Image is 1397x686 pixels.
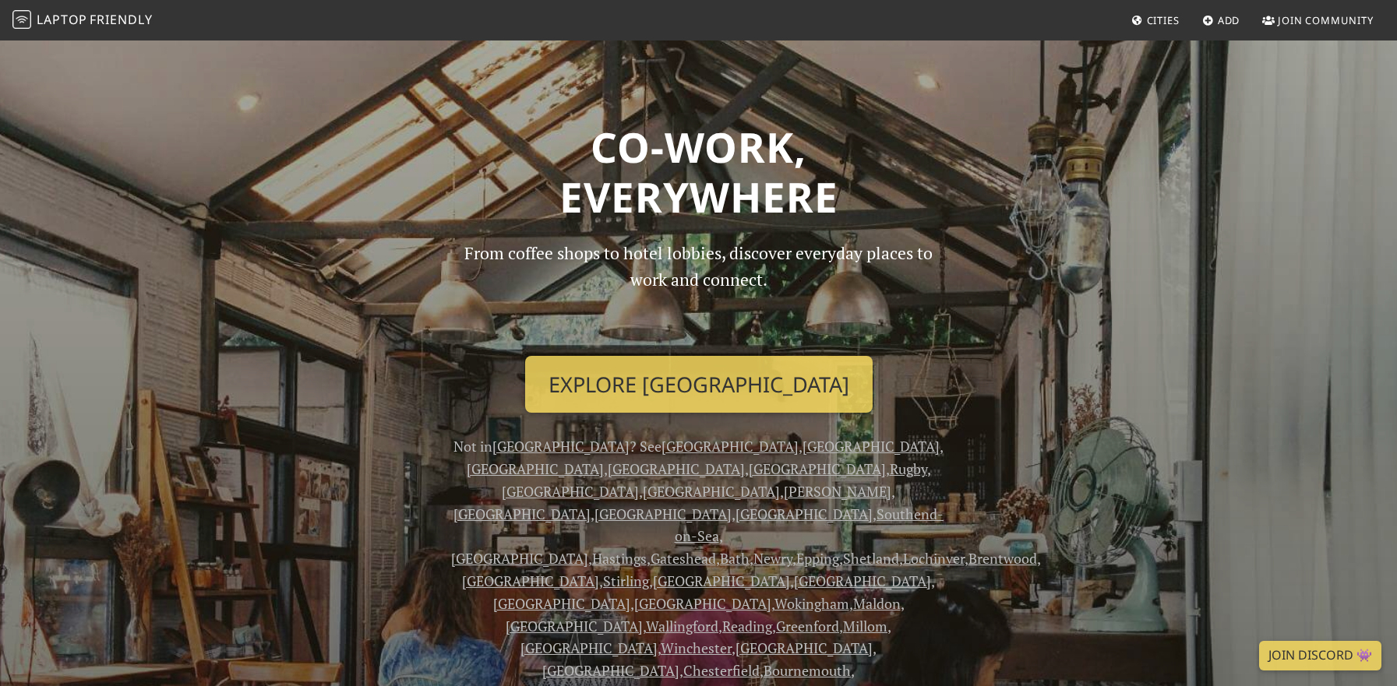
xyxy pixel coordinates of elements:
a: Explore [GEOGRAPHIC_DATA] [525,356,873,413]
a: [GEOGRAPHIC_DATA] [634,594,771,613]
a: Greenford [776,617,839,635]
a: Gateshead [651,549,716,568]
a: Winchester [661,639,732,657]
a: [GEOGRAPHIC_DATA] [453,505,591,523]
a: Shetland [843,549,899,568]
a: [GEOGRAPHIC_DATA] [794,572,931,590]
p: From coffee shops to hotel lobbies, discover everyday places to work and connect. [451,240,947,343]
a: Maldon [853,594,901,613]
a: LaptopFriendly LaptopFriendly [12,7,153,34]
a: Lochinver [903,549,965,568]
a: Hastings [592,549,647,568]
a: [GEOGRAPHIC_DATA] [462,572,599,590]
a: Millom [843,617,887,635]
span: Laptop [37,11,87,28]
a: [GEOGRAPHIC_DATA] [643,482,780,501]
span: Add [1218,13,1240,27]
a: Add [1196,6,1247,34]
img: LaptopFriendly [12,10,31,29]
a: [GEOGRAPHIC_DATA] [736,639,873,657]
a: [GEOGRAPHIC_DATA] [542,661,679,680]
a: Newry [753,549,792,568]
a: Stirling [603,572,649,590]
a: [GEOGRAPHIC_DATA] [749,459,886,478]
a: [GEOGRAPHIC_DATA] [492,437,630,456]
a: Rugby [890,459,927,478]
a: Brentwood [968,549,1037,568]
a: [GEOGRAPHIC_DATA] [594,505,732,523]
a: [GEOGRAPHIC_DATA] [608,459,745,478]
a: [GEOGRAPHIC_DATA] [493,594,630,613]
a: [GEOGRAPHIC_DATA] [506,617,643,635]
a: [GEOGRAPHIC_DATA] [653,572,790,590]
a: Wallingford [646,617,718,635]
a: Wokingham [774,594,849,613]
span: Cities [1147,13,1180,27]
a: Reading [722,617,772,635]
a: [GEOGRAPHIC_DATA] [520,639,658,657]
span: Join Community [1278,13,1374,27]
a: Join Discord 👾 [1259,641,1381,670]
span: Friendly [90,11,152,28]
a: [GEOGRAPHIC_DATA] [661,437,799,456]
a: Epping [796,549,839,568]
a: [GEOGRAPHIC_DATA] [467,459,604,478]
a: [GEOGRAPHIC_DATA] [451,549,588,568]
a: [PERSON_NAME] [784,482,891,501]
a: [GEOGRAPHIC_DATA] [736,505,873,523]
a: Bath [720,549,750,568]
h1: Co-work, Everywhere [194,122,1204,221]
a: [GEOGRAPHIC_DATA] [502,482,639,501]
a: Bournemouth [764,661,851,680]
a: Chesterfield [683,661,760,680]
a: Join Community [1256,6,1380,34]
a: Cities [1125,6,1186,34]
a: [GEOGRAPHIC_DATA] [803,437,940,456]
